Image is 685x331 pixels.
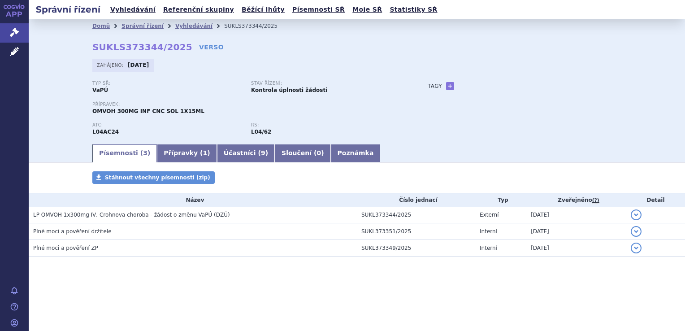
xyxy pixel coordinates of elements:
[387,4,440,16] a: Statistiky SŘ
[33,212,230,218] span: LP OMVOH 1x300mg IV, Crohnova choroba - žádost o změnu VaPÚ (DZÚ)
[592,197,599,204] abbr: (?)
[157,144,217,162] a: Přípravky (1)
[92,23,110,29] a: Domů
[526,240,626,257] td: [DATE]
[92,122,242,128] p: ATC:
[251,87,327,93] strong: Kontrola úplnosti žádosti
[631,226,642,237] button: detail
[108,4,158,16] a: Vyhledávání
[143,149,147,157] span: 3
[526,207,626,223] td: [DATE]
[331,144,381,162] a: Poznámka
[92,171,215,184] a: Stáhnout všechny písemnosti (zip)
[92,81,242,86] p: Typ SŘ:
[631,243,642,253] button: detail
[428,81,442,91] h3: Tagy
[128,62,149,68] strong: [DATE]
[261,149,265,157] span: 9
[357,207,475,223] td: SUKL373344/2025
[357,193,475,207] th: Číslo jednací
[626,193,685,207] th: Detail
[33,245,98,251] span: Plné moci a pověření ZP
[92,129,119,135] strong: MIRIKIZUMAB
[92,144,157,162] a: Písemnosti (3)
[526,193,626,207] th: Zveřejněno
[105,174,210,181] span: Stáhnout všechny písemnosti (zip)
[29,193,357,207] th: Název
[357,240,475,257] td: SUKL373349/2025
[239,4,287,16] a: Běžící lhůty
[92,42,192,52] strong: SUKLS373344/2025
[251,122,401,128] p: RS:
[526,223,626,240] td: [DATE]
[33,228,112,235] span: Plné moci a pověření držitele
[29,3,108,16] h2: Správní řízení
[480,212,499,218] span: Externí
[92,87,108,93] strong: VaPÚ
[357,223,475,240] td: SUKL373351/2025
[631,209,642,220] button: detail
[121,23,164,29] a: Správní řízení
[316,149,321,157] span: 0
[480,245,497,251] span: Interní
[224,19,289,33] li: SUKLS373344/2025
[251,81,401,86] p: Stav řízení:
[275,144,330,162] a: Sloučení (0)
[251,129,271,135] strong: mirikizumab
[160,4,237,16] a: Referenční skupiny
[92,102,410,107] p: Přípravek:
[97,61,125,69] span: Zahájeno:
[92,108,204,114] span: OMVOH 300MG INF CNC SOL 1X15ML
[290,4,347,16] a: Písemnosti SŘ
[203,149,208,157] span: 1
[475,193,526,207] th: Typ
[217,144,275,162] a: Účastníci (9)
[175,23,212,29] a: Vyhledávání
[446,82,454,90] a: +
[480,228,497,235] span: Interní
[199,43,224,52] a: VERSO
[350,4,385,16] a: Moje SŘ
